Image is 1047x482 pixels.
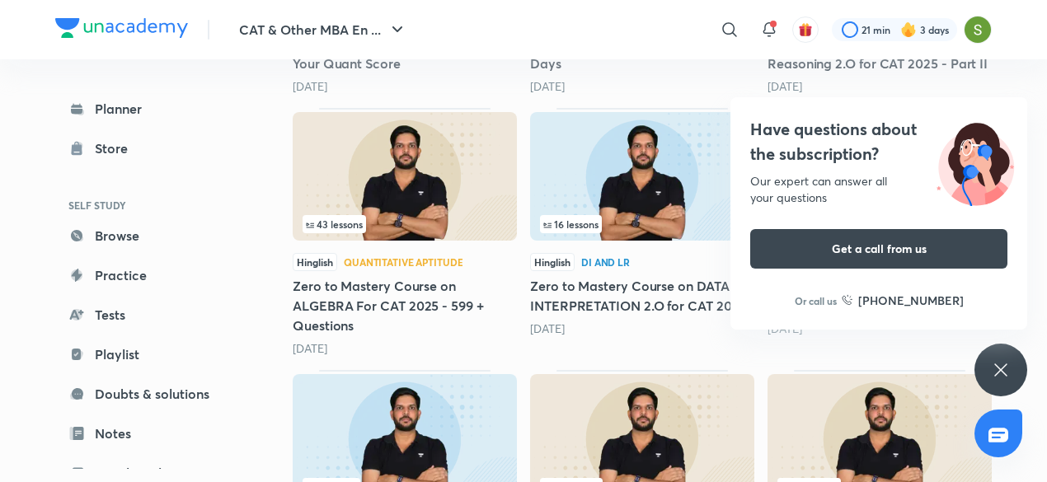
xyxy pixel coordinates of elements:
[900,21,917,38] img: streak
[530,108,754,357] div: Zero to Mastery Course on DATA INTERPRETATION 2.O for CAT 2025
[798,22,813,37] img: avatar
[229,13,417,46] button: CAT & Other MBA En ...
[303,215,507,233] div: left
[55,259,246,292] a: Practice
[293,276,517,335] h5: Zero to Mastery Course on ALGEBRA For CAT 2025 - 599 + Questions
[540,215,744,233] div: left
[581,257,630,267] div: DI and LR
[55,132,246,165] a: Store
[750,117,1007,166] h4: Have questions about the subscription?
[964,16,992,44] img: Samridhi Vij
[293,78,517,95] div: 25 days ago
[55,18,188,38] img: Company Logo
[293,253,337,271] span: Hinglish
[303,215,507,233] div: infosection
[858,292,964,309] h6: [PHONE_NUMBER]
[293,340,517,357] div: 2 months ago
[543,219,599,229] span: 16 lessons
[55,18,188,42] a: Company Logo
[530,112,754,241] img: Thumbnail
[750,173,1007,206] div: Our expert can answer all your questions
[768,78,992,95] div: 1 month ago
[293,112,517,241] img: Thumbnail
[540,215,744,233] div: infocontainer
[55,377,246,410] a: Doubts & solutions
[530,78,754,95] div: 1 month ago
[95,138,138,158] div: Store
[55,219,246,252] a: Browse
[750,229,1007,269] button: Get a call from us
[792,16,819,43] button: avatar
[55,92,246,125] a: Planner
[795,293,837,308] p: Or call us
[55,338,246,371] a: Playlist
[303,215,507,233] div: infocontainer
[55,191,246,219] h6: SELF STUDY
[530,321,754,337] div: 2 months ago
[55,298,246,331] a: Tests
[530,253,575,271] span: Hinglish
[293,108,517,357] div: Zero to Mastery Course on ALGEBRA For CAT 2025 - 599 + Questions
[923,117,1027,206] img: ttu_illustration_new.svg
[306,219,363,229] span: 43 lessons
[55,417,246,450] a: Notes
[344,257,462,267] div: Quantitative Aptitude
[540,215,744,233] div: infosection
[842,292,964,309] a: [PHONE_NUMBER]
[530,276,754,316] h5: Zero to Mastery Course on DATA INTERPRETATION 2.O for CAT 2025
